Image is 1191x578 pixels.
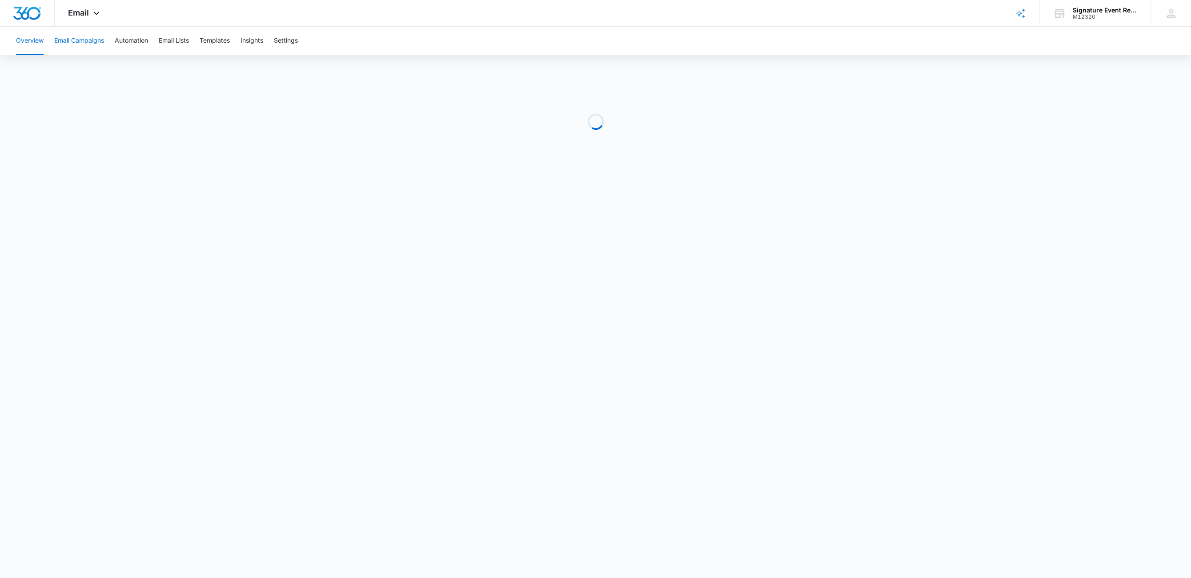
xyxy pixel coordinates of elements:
[115,27,148,55] button: Automation
[274,27,298,55] button: Settings
[16,27,44,55] button: Overview
[68,8,89,17] span: Email
[1073,14,1138,20] div: account id
[54,27,104,55] button: Email Campaigns
[241,27,263,55] button: Insights
[159,27,189,55] button: Email Lists
[1073,7,1138,14] div: account name
[200,27,230,55] button: Templates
